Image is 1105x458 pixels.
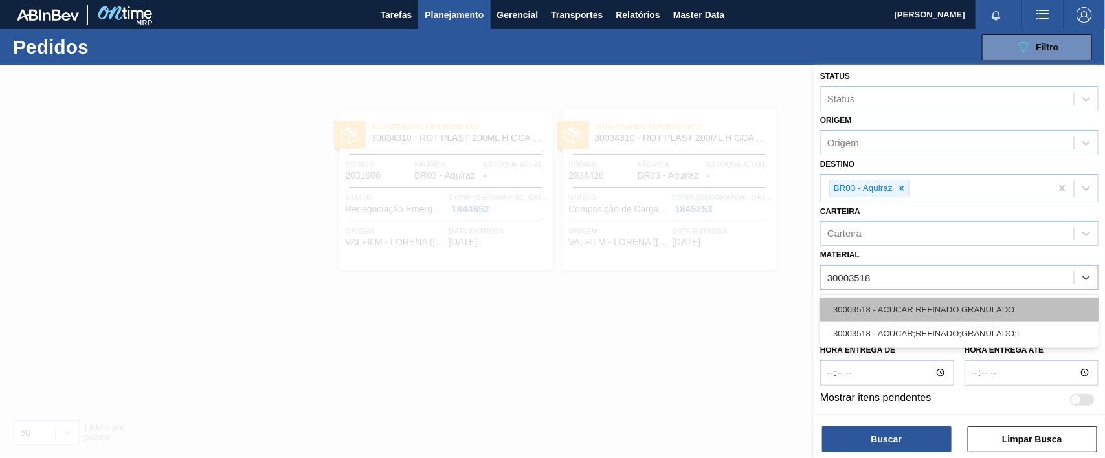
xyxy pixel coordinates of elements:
[1077,7,1092,23] img: Logout
[13,39,203,54] h1: Pedidos
[820,160,854,169] label: Destino
[1035,7,1051,23] img: userActions
[965,341,1099,360] label: Hora entrega até
[820,250,860,259] label: Material
[820,341,954,360] label: Hora entrega de
[425,7,484,23] span: Planejamento
[551,7,603,23] span: Transportes
[827,228,862,239] div: Carteira
[820,72,850,81] label: Status
[827,94,855,105] div: Status
[497,7,539,23] span: Gerencial
[982,34,1092,60] button: Filtro
[17,9,79,21] img: TNhmsLtSVTkK8tSr43FrP2fwEKptu5GPRR3wAAAABJRU5ErkJggg==
[616,7,660,23] span: Relatórios
[820,392,932,408] label: Mostrar itens pendentes
[820,207,860,216] label: Carteira
[830,180,895,197] div: BR03 - Aquiraz
[820,116,852,125] label: Origem
[827,137,859,148] div: Origem
[673,7,724,23] span: Master Data
[1036,42,1059,52] span: Filtro
[381,7,412,23] span: Tarefas
[820,298,1099,322] div: 30003518 - ACUCAR REFINADO GRANULADO
[820,322,1099,345] div: 30003518 - ACUCAR;REFINADO;GRANULADO;;
[976,6,1017,24] button: Notificações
